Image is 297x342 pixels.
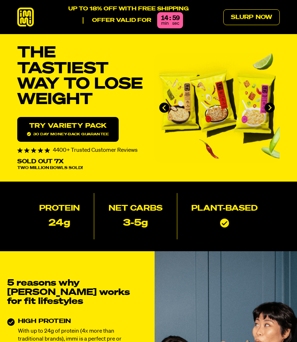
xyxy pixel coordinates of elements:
[109,205,163,213] h2: Net Carbs
[17,159,64,165] p: Sold Out 7X
[123,219,148,228] p: 3-5g
[161,15,168,22] div: 14
[172,15,179,22] div: 59
[17,147,143,153] div: 4400+ Trusted Customer Reviews
[17,166,83,170] span: Two Million Bowls Sold!
[191,205,258,213] h2: Plant-based
[18,318,135,324] h3: HIGH PROTEIN
[17,46,143,108] h1: THE TASTIEST WAY TO LOSE WEIGHT
[83,17,151,24] p: Offer valid for
[39,205,80,213] h2: Protein
[7,279,135,306] h2: 5 reasons why [PERSON_NAME] works for fit lifestyles
[27,132,109,136] span: 30 day money-back guarantee
[49,219,70,228] p: 24g
[161,21,169,26] span: min
[17,117,119,142] a: Try variety Pack30 day money-back guarantee
[159,103,169,113] button: Go to last slide
[223,9,280,25] a: Slurp Now
[68,6,189,12] p: UP TO 18% OFF WITH FREE SHIPPING
[154,53,280,162] div: immi slideshow
[265,103,275,113] button: Next slide
[154,53,280,162] li: 1 of 4
[169,15,171,22] div: :
[172,21,179,26] span: sec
